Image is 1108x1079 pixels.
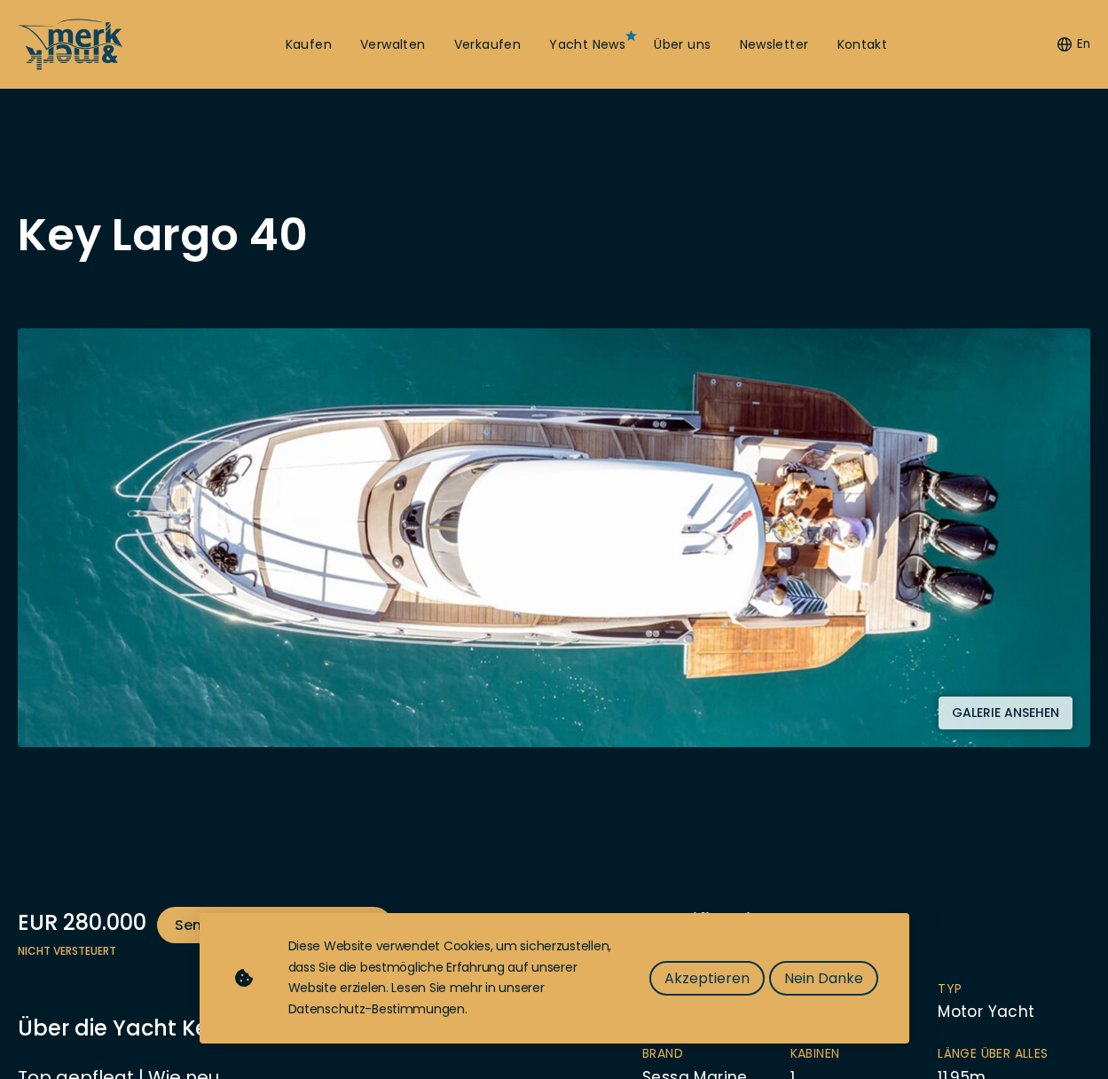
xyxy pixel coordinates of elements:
[642,907,1090,938] div: Spezifikation
[938,1045,1050,1063] span: Länge über Alles
[454,36,522,54] a: Verkaufen
[288,1000,465,1018] a: Datenschutz-Bestimmungen
[769,961,878,996] button: Nein Danke
[157,907,392,943] a: Senden Sie uns Ihre Anfrage
[18,213,308,257] h1: Key Largo 40
[549,36,625,54] a: Yacht News
[1057,35,1090,53] button: En
[784,967,863,989] span: Nein Danke
[175,914,374,936] span: Senden Sie uns Ihre Anfrage
[18,1012,532,1044] h3: Über die Yacht Key Largo 40
[740,36,809,54] a: Newsletter
[790,1045,903,1063] span: Kabinen
[664,967,750,989] span: Akzeptieren
[18,328,1090,747] img: Merk&Merk
[642,1045,755,1063] span: Brand
[938,981,1086,1023] li: Motor Yacht
[286,36,332,54] a: Kaufen
[938,981,1050,998] span: Typ
[18,907,532,943] div: EUR 280.000
[837,36,888,54] a: Kontakt
[649,961,765,996] button: Akzeptieren
[654,36,711,54] a: Über uns
[939,697,1073,729] button: Galerie ansehen
[360,36,426,54] a: Verwalten
[288,936,614,1020] div: Diese Website verwendet Cookies, um sicherzustellen, dass Sie die bestmögliche Erfahrung auf unse...
[18,943,532,959] span: Nicht versteuert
